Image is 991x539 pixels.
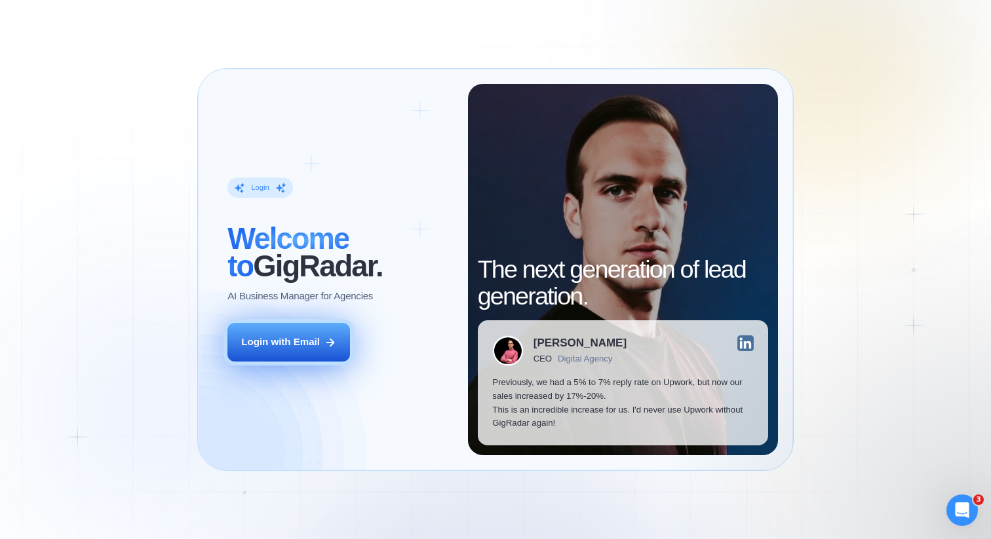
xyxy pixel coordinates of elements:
[227,289,373,303] p: AI Business Manager for Agencies
[251,183,269,193] div: Login
[492,376,753,430] p: Previously, we had a 5% to 7% reply rate on Upwork, but now our sales increased by 17%-20%. This ...
[227,323,350,362] button: Login with Email
[227,222,349,283] span: Welcome to
[241,335,320,349] div: Login with Email
[534,337,627,348] div: [PERSON_NAME]
[558,354,612,363] div: Digital Agency
[478,256,769,310] h2: The next generation of lead generation.
[973,494,984,505] span: 3
[227,225,453,280] h2: ‍ GigRadar.
[946,494,978,526] iframe: Intercom live chat
[534,354,552,363] div: CEO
